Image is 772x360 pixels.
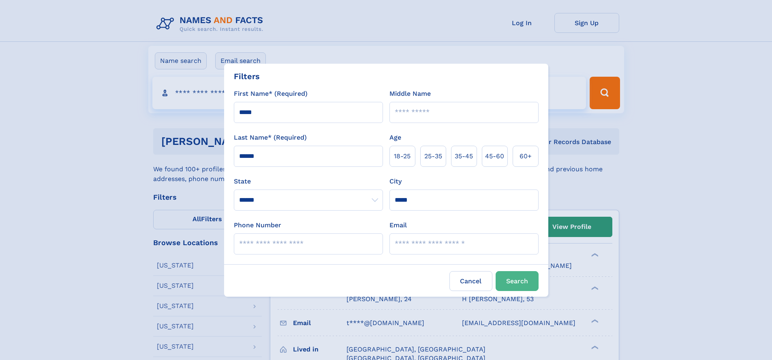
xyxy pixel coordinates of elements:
[389,89,431,99] label: Middle Name
[424,151,442,161] span: 25‑35
[234,133,307,142] label: Last Name* (Required)
[389,133,401,142] label: Age
[496,271,539,291] button: Search
[455,151,473,161] span: 35‑45
[389,220,407,230] label: Email
[394,151,411,161] span: 18‑25
[520,151,532,161] span: 60+
[234,89,308,99] label: First Name* (Required)
[389,177,402,186] label: City
[234,177,383,186] label: State
[234,70,260,82] div: Filters
[485,151,504,161] span: 45‑60
[234,220,281,230] label: Phone Number
[449,271,492,291] label: Cancel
